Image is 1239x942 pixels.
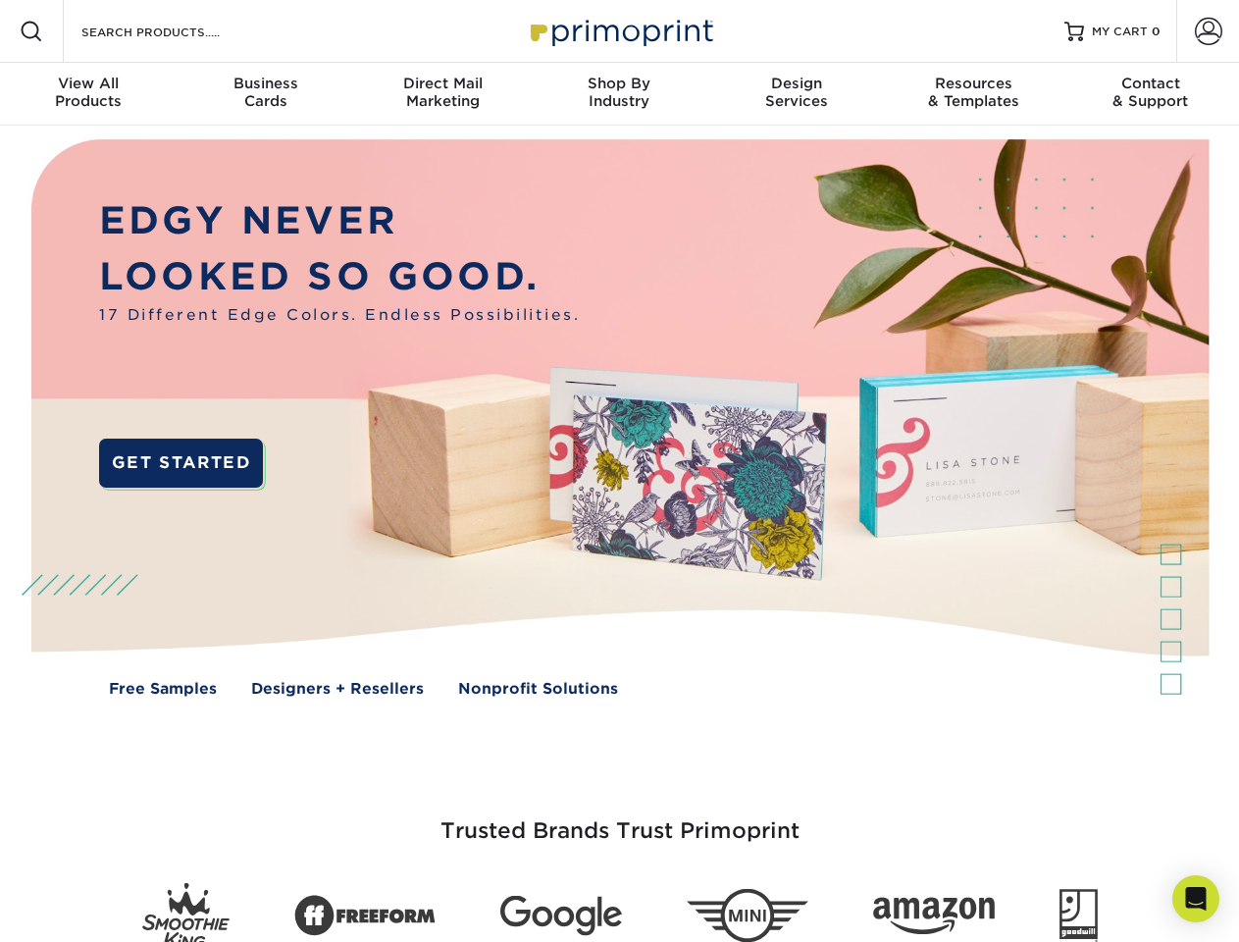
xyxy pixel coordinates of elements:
p: EDGY NEVER [99,193,580,249]
span: 17 Different Edge Colors. Endless Possibilities. [99,304,580,327]
iframe: Google Customer Reviews [5,882,167,935]
span: Resources [885,75,1061,92]
a: GET STARTED [99,439,263,488]
div: & Templates [885,75,1061,110]
input: SEARCH PRODUCTS..... [79,20,271,43]
a: Direct MailMarketing [354,63,531,126]
a: Nonprofit Solutions [458,678,618,701]
p: LOOKED SO GOOD. [99,249,580,305]
span: Contact [1062,75,1239,92]
span: Shop By [531,75,707,92]
a: Contact& Support [1062,63,1239,126]
a: Shop ByIndustry [531,63,707,126]
img: Primoprint [522,10,718,52]
img: Google [500,896,622,936]
span: Direct Mail [354,75,531,92]
div: & Support [1062,75,1239,110]
div: Open Intercom Messenger [1172,875,1219,922]
div: Cards [177,75,353,110]
div: Marketing [354,75,531,110]
span: Business [177,75,353,92]
span: Design [708,75,885,92]
a: Free Samples [109,678,217,701]
span: 0 [1152,25,1161,38]
span: MY CART [1092,24,1148,40]
div: Services [708,75,885,110]
div: Industry [531,75,707,110]
a: DesignServices [708,63,885,126]
a: BusinessCards [177,63,353,126]
img: Amazon [873,898,995,935]
a: Resources& Templates [885,63,1061,126]
img: Goodwill [1059,889,1098,942]
h3: Trusted Brands Trust Primoprint [46,771,1194,867]
a: Designers + Resellers [251,678,424,701]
